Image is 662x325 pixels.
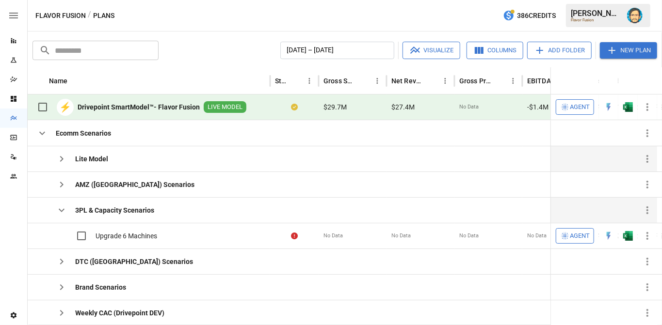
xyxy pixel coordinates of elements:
div: Error during sync. [291,231,298,241]
b: Brand Scenarios [75,282,126,292]
button: Sort [289,74,303,88]
button: Sort [69,74,82,88]
b: Ecomm Scenarios [56,128,111,138]
span: No Data [459,103,479,111]
div: Gross Sales [323,77,356,85]
span: $29.7M [323,102,347,112]
img: excel-icon.76473adf.svg [623,102,633,112]
img: quick-edit-flash.b8aec18c.svg [604,231,614,241]
button: Visualize [403,42,460,59]
button: Sort [357,74,371,88]
button: Sort [425,74,438,88]
button: [DATE] – [DATE] [280,42,394,59]
div: Open in Excel [623,102,633,112]
b: Drivepoint SmartModel™- Flavor Fusion [78,102,200,112]
span: No Data [323,232,343,240]
b: Weekly CAC (Drivepoint DEV) [75,308,164,318]
div: ⚡ [57,99,74,116]
div: / [88,10,91,22]
span: Agent [570,231,590,242]
button: Net Revenue column menu [438,74,452,88]
button: Agent [556,228,594,244]
span: No Data [459,232,479,240]
div: Gross Profit [459,77,492,85]
div: EBITDA [527,77,551,85]
div: [PERSON_NAME] [571,9,621,18]
span: 386 Credits [517,10,556,22]
button: Flavor Fusion [35,10,86,22]
button: Status column menu [303,74,316,88]
img: Dana Basken [627,8,643,23]
b: 3PL & Capacity Scenarios [75,205,154,215]
div: Open in Excel [623,231,633,241]
button: Sort [644,74,657,88]
span: Upgrade 6 Machines [96,231,157,241]
div: Status [275,77,288,85]
div: Name [49,77,68,85]
b: Lite Model [75,154,108,164]
img: excel-icon.76473adf.svg [623,231,633,241]
div: Open in Quick Edit [604,231,614,241]
button: Sort [493,74,506,88]
button: Add Folder [527,42,592,59]
button: 386Credits [499,7,560,25]
button: Gross Sales column menu [371,74,384,88]
div: Flavor Fusion [571,18,621,22]
span: -$1.4M [527,102,549,112]
div: Your plan has changes in Excel that are not reflected in the Drivepoint Data Warehouse, select "S... [291,102,298,112]
b: DTC ([GEOGRAPHIC_DATA]) Scenarios [75,257,193,266]
button: Agent [556,99,594,115]
button: New Plan [600,42,657,59]
span: Agent [570,102,590,113]
b: AMZ ([GEOGRAPHIC_DATA]) Scenarios [75,180,194,189]
span: $27.4M [391,102,415,112]
span: LIVE MODEL [204,103,246,112]
img: quick-edit-flash.b8aec18c.svg [604,102,614,112]
button: Columns [467,42,523,59]
span: No Data [391,232,411,240]
button: Dana Basken [621,2,648,29]
button: Gross Profit column menu [506,74,520,88]
span: No Data [527,232,547,240]
div: Open in Quick Edit [604,102,614,112]
div: Net Revenue [391,77,424,85]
